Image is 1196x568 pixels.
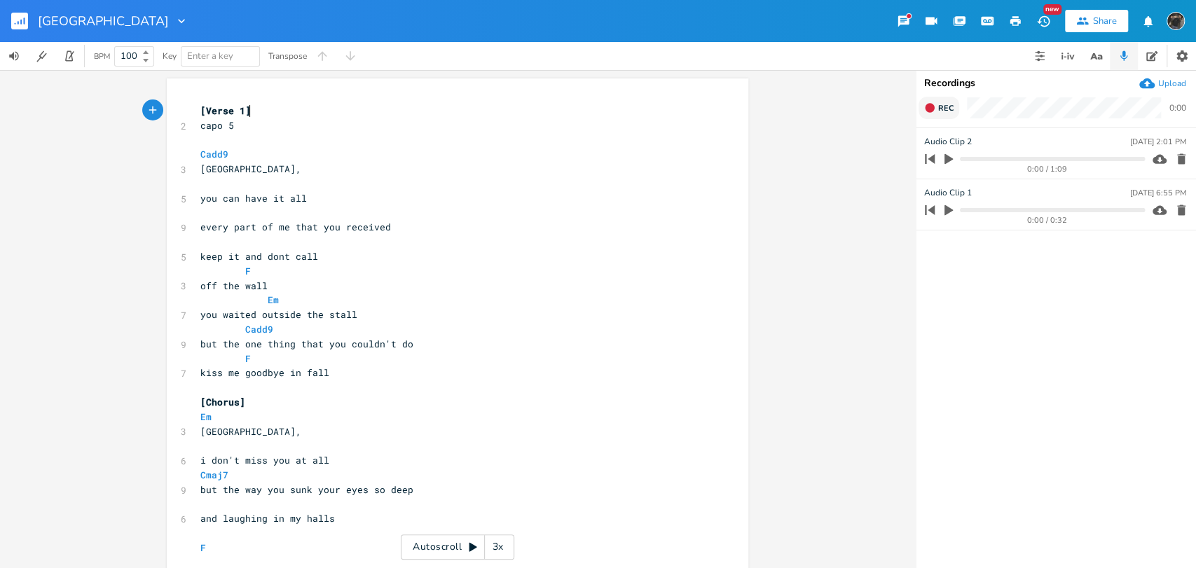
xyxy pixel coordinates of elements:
[200,250,318,263] span: keep it and dont call
[919,97,959,119] button: Rec
[1065,10,1128,32] button: Share
[200,148,228,160] span: Cadd9
[1139,76,1186,91] button: Upload
[924,186,972,200] span: Audio Clip 1
[94,53,110,60] div: BPM
[200,425,301,438] span: [GEOGRAPHIC_DATA],
[200,221,391,233] span: every part of me that you received
[200,338,413,350] span: but the one thing that you couldn't do
[245,323,273,335] span: Cadd9
[401,534,514,560] div: Autoscroll
[268,293,279,306] span: Em
[949,216,1145,224] div: 0:00 / 0:32
[38,15,169,27] span: [GEOGRAPHIC_DATA]
[200,396,245,408] span: [Chorus]
[1130,189,1186,197] div: [DATE] 6:55 PM
[200,541,206,554] span: F
[938,103,954,113] span: Rec
[200,366,329,379] span: kiss me goodbye in fall
[924,135,972,148] span: Audio Clip 2
[268,52,307,60] div: Transpose
[200,483,413,496] span: but the way you sunk your eyes so deep
[200,410,212,423] span: Em
[1169,104,1186,112] div: 0:00
[1130,138,1186,146] div: [DATE] 2:01 PM
[245,352,251,365] span: F
[200,104,251,117] span: [Verse 1]
[163,52,177,60] div: Key
[924,78,1188,88] div: Recordings
[200,308,357,321] span: you waited outside the stall
[200,192,307,205] span: you can have it all
[200,454,329,466] span: i don't miss you at all
[245,265,251,277] span: F
[200,119,234,132] span: capo 5
[1158,78,1186,89] div: Upload
[200,469,228,481] span: Cmaj7
[485,534,510,560] div: 3x
[200,512,335,525] span: and laughing in my halls
[1043,4,1061,15] div: New
[187,50,233,62] span: Enter a key
[949,165,1145,173] div: 0:00 / 1:09
[1167,12,1185,30] img: August Tyler Gallant
[200,162,301,175] span: [GEOGRAPHIC_DATA],
[1029,8,1057,34] button: New
[1093,15,1117,27] div: Share
[200,279,268,292] span: off the wall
